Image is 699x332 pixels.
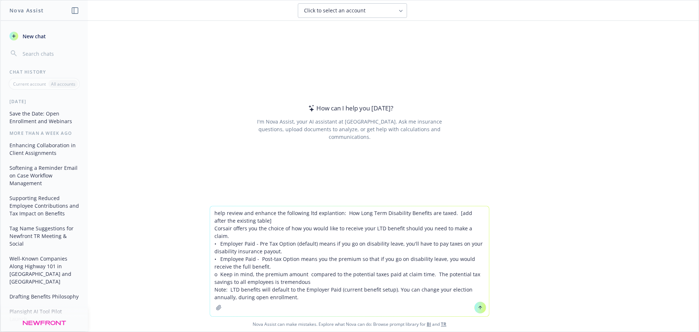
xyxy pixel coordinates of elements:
button: New chat [7,30,82,43]
div: Chat History [1,69,88,75]
a: TR [441,321,446,327]
button: Softening a Reminder Email on Case Workflow Management [7,162,82,189]
span: New chat [21,32,46,40]
span: Nova Assist can make mistakes. Explore what Nova can do: Browse prompt library for and [3,317,696,332]
textarea: help review and enhance the following ltd explantion: How Long Term Disability Benefits are taxed... [210,206,489,316]
button: Tag Name Suggestions for Newfront TR Meeting & Social [7,222,82,250]
div: [DATE] [1,98,88,105]
button: Enhancing Collaboration in Client Assignments [7,139,82,159]
input: Search chats [21,48,79,59]
div: I'm Nova Assist, your AI assistant at [GEOGRAPHIC_DATA]. Ask me insurance questions, upload docum... [247,118,452,141]
div: How can I help you [DATE]? [306,103,393,113]
h1: Nova Assist [9,7,44,14]
a: BI [427,321,431,327]
button: Save the Date: Open Enrollment and Webinars [7,108,82,127]
p: Current account [13,81,46,87]
button: Click to select an account [298,3,407,18]
button: Supporting Reduced Employee Contributions and Tax Impact on Benefits [7,192,82,219]
div: More than a week ago [1,130,88,136]
button: Drafting Benefits Philosophy [7,290,82,302]
p: All accounts [51,81,75,87]
button: Plansight AI Tool Pilot Launch [7,305,82,325]
span: Click to select an account [304,7,366,14]
button: Well-Known Companies Along Highway 101 in [GEOGRAPHIC_DATA] and [GEOGRAPHIC_DATA] [7,253,82,288]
